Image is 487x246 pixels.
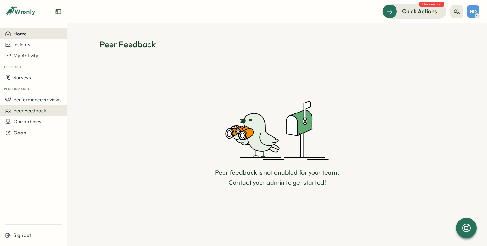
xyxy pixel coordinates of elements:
span: Sign out [14,232,31,238]
button: ND [467,5,479,18]
span: ND [470,9,477,14]
span: Peer Feedback [14,107,46,113]
button: Expand sidebar [55,8,62,15]
span: Performance Reviews [14,96,62,103]
span: Insights [14,42,30,48]
button: Quick Actions [382,4,446,18]
span: One on Ones [14,118,41,124]
span: Home [14,31,27,37]
span: Surveys [14,74,31,81]
span: Goals [14,130,26,136]
p: Peer feedback is not enabled for your team. Contact your admin to get started! [215,168,339,188]
span: Quick Actions [402,7,437,15]
span: 1 task waiting [419,2,444,7]
span: My Activity [14,53,38,59]
h1: Peer Feedback [100,39,454,50]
